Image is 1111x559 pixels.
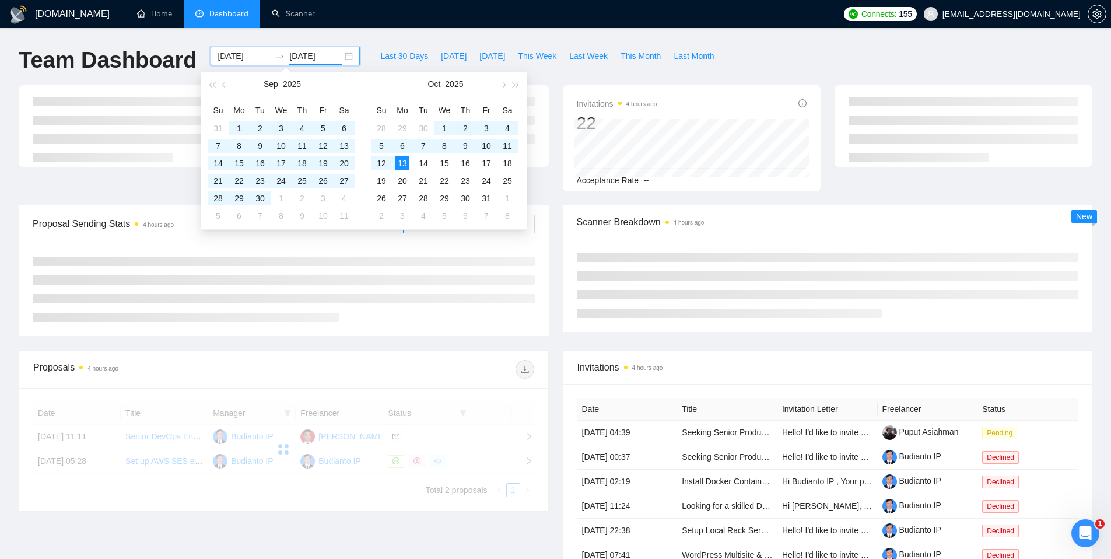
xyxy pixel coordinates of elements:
td: 2025-10-25 [497,172,518,190]
a: Puput Asiahman [882,427,959,436]
a: Budianto IP [882,550,941,559]
td: 2025-09-12 [313,137,334,155]
div: 5 [374,139,388,153]
div: 2 [295,191,309,205]
button: Oct [428,72,441,96]
td: 2025-09-03 [271,120,292,137]
a: Looking for a skilled Devops Engineer [682,501,819,511]
td: 2025-10-11 [497,137,518,155]
button: [DATE] [434,47,473,65]
th: Fr [313,101,334,120]
span: info-circle [798,99,807,107]
div: 21 [416,174,430,188]
a: Declined [982,452,1024,462]
img: c1Y4Gh21zcpsvCPaQ6YKNKHcf9Lrgg5zdMcAI6Sel4ftwZL8_T8zPCan587TSyeoO7 [882,474,897,489]
span: 155 [899,8,912,20]
td: 2025-10-18 [497,155,518,172]
th: Invitation Letter [777,398,878,421]
td: 2025-10-04 [497,120,518,137]
td: 2025-09-05 [313,120,334,137]
div: 1 [274,191,288,205]
span: Connects: [861,8,896,20]
div: 7 [416,139,430,153]
div: 23 [458,174,472,188]
td: [DATE] 04:39 [577,421,678,445]
td: 2025-10-29 [434,190,455,207]
td: 2025-09-06 [334,120,355,137]
div: 20 [395,174,409,188]
time: 4 hours ago [143,222,174,228]
div: 2 [458,121,472,135]
div: 2 [253,121,267,135]
td: 2025-09-28 [371,120,392,137]
td: 2025-10-31 [476,190,497,207]
td: 2025-11-07 [476,207,497,225]
td: 2025-09-09 [250,137,271,155]
time: 4 hours ago [626,101,657,107]
span: Invitations [577,360,1078,375]
div: 26 [316,174,330,188]
div: 18 [500,156,514,170]
span: Declined [982,476,1019,488]
div: 22 [577,112,657,134]
span: user [927,10,935,18]
td: 2025-09-15 [229,155,250,172]
span: Invitations [577,97,657,111]
div: 4 [500,121,514,135]
td: 2025-09-29 [392,120,413,137]
div: 30 [253,191,267,205]
td: 2025-09-22 [229,172,250,190]
a: Declined [982,501,1024,511]
td: 2025-09-23 [250,172,271,190]
div: 4 [337,191,351,205]
td: 2025-09-19 [313,155,334,172]
td: 2025-10-24 [476,172,497,190]
span: Scanner Breakdown [577,215,1079,229]
th: Date [577,398,678,421]
div: 7 [211,139,225,153]
div: 2 [374,209,388,223]
time: 4 hours ago [87,365,118,372]
div: 29 [232,191,246,205]
button: 2025 [283,72,301,96]
span: -- [643,176,649,185]
div: 4 [295,121,309,135]
span: Last 30 Days [380,50,428,62]
div: 13 [395,156,409,170]
div: 6 [458,209,472,223]
th: Sa [497,101,518,120]
td: Seeking Senior Product & Engineering Leaders (DevRev) – Paid Survey [677,421,777,445]
td: 2025-09-11 [292,137,313,155]
th: Mo [229,101,250,120]
th: Fr [476,101,497,120]
td: 2025-09-30 [250,190,271,207]
td: Looking for a skilled Devops Engineer [677,494,777,519]
div: 8 [274,209,288,223]
td: 2025-10-06 [392,137,413,155]
th: Status [977,398,1078,421]
div: 20 [337,156,351,170]
div: 16 [458,156,472,170]
div: 3 [395,209,409,223]
button: Sep [264,72,278,96]
div: 26 [374,191,388,205]
span: setting [1088,9,1106,19]
button: Last Month [667,47,720,65]
td: 2025-09-25 [292,172,313,190]
th: Su [208,101,229,120]
td: 2025-09-04 [292,120,313,137]
div: 12 [374,156,388,170]
div: 11 [500,139,514,153]
td: 2025-10-23 [455,172,476,190]
div: 19 [374,174,388,188]
td: 2025-10-17 [476,155,497,172]
td: 2025-09-21 [208,172,229,190]
div: 8 [500,209,514,223]
div: 9 [253,139,267,153]
th: Tu [250,101,271,120]
td: 2025-10-15 [434,155,455,172]
div: 12 [316,139,330,153]
td: 2025-10-13 [392,155,413,172]
div: 1 [437,121,451,135]
div: 5 [211,209,225,223]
